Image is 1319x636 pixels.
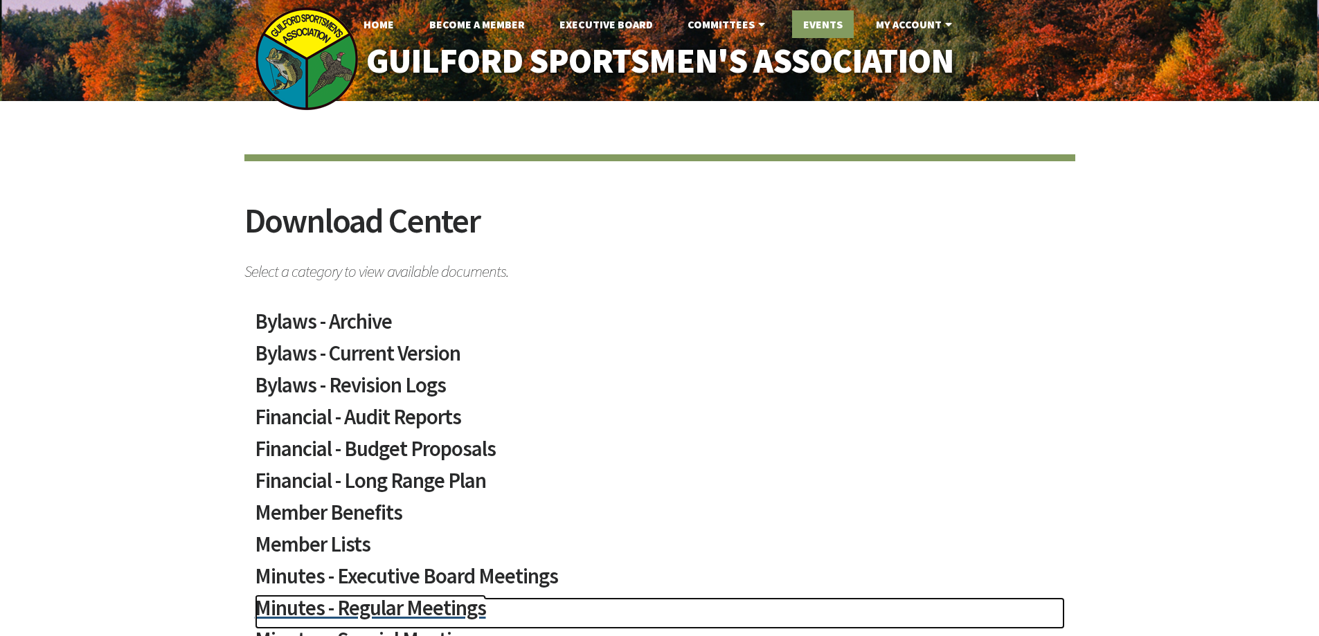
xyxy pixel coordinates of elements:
[418,10,536,38] a: Become A Member
[337,32,982,91] a: Guilford Sportsmen's Association
[244,255,1075,280] span: Select a category to view available documents.
[255,374,1065,406] a: Bylaws - Revision Logs
[255,470,1065,502] a: Financial - Long Range Plan
[792,10,854,38] a: Events
[255,534,1065,565] a: Member Lists
[255,7,359,111] img: logo_sm.png
[244,203,1075,255] h2: Download Center
[255,565,1065,597] a: Minutes - Executive Board Meetings
[255,311,1065,343] a: Bylaws - Archive
[548,10,664,38] a: Executive Board
[255,406,1065,438] a: Financial - Audit Reports
[255,343,1065,374] a: Bylaws - Current Version
[255,438,1065,470] a: Financial - Budget Proposals
[676,10,780,38] a: Committees
[352,10,405,38] a: Home
[255,597,1065,629] a: Minutes - Regular Meetings
[255,502,1065,534] a: Member Benefits
[865,10,967,38] a: My Account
